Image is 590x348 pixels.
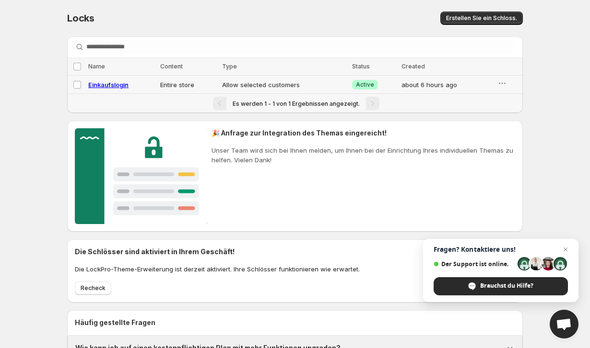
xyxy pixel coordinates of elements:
a: Einkaufslogin [88,81,129,89]
span: Es werden 1 - 1 von 1 Ergebnissen angezeigt. [233,100,360,107]
span: Status [352,63,370,70]
span: Recheck [81,284,106,292]
span: Der Support ist online. [434,260,514,268]
h2: 🎉 Anfrage zur Integration des Themas eingereicht! [212,128,515,138]
td: about 6 hours ago [399,76,495,94]
span: Locks [67,12,94,24]
button: Erstellen Sie ein Schloss. [440,11,523,25]
td: Allow selected customers [219,76,349,94]
nav: Pagination [67,93,523,113]
p: Die LockPro-Theme-Erweiterung ist derzeit aktiviert. Ihre Schlösser funktionieren wie erwartet. [75,264,360,274]
span: Close chat [560,244,571,255]
span: Brauchst du Hilfe? [480,281,533,290]
span: Erstellen Sie ein Schloss. [446,14,517,22]
div: Open chat [550,310,578,338]
img: Customer support [75,128,208,224]
span: Active [356,81,374,89]
span: Type [222,63,237,70]
span: Created [401,63,425,70]
button: Recheck [75,281,111,295]
h2: Häufig gestellte Fragen [75,318,515,327]
p: Unser Team wird sich bei Ihnen melden, um Ihnen bei der Einrichtung Ihres individuellen Themas zu... [212,146,515,165]
h2: Die Schlösser sind aktiviert in Ihrem Geschäft! [75,247,360,257]
span: Name [88,63,105,70]
span: Content [160,63,183,70]
div: Need help? [434,277,568,295]
span: Fragen? Kontaktiere uns! [434,246,568,253]
td: Entire store [157,76,219,94]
